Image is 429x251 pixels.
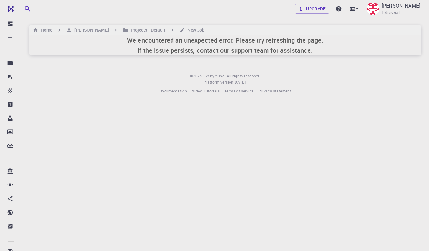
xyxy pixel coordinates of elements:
[225,88,253,93] span: Terms of service
[225,88,253,94] a: Terms of service
[72,27,109,34] h6: [PERSON_NAME]
[192,88,220,94] a: Video Tutorials
[382,2,420,9] p: [PERSON_NAME]
[204,73,225,79] a: Exabyte Inc.
[5,6,14,12] img: logo
[127,35,323,55] h6: We encountered an unexpected error. Please try refreshing the page. If the issue persists, contac...
[13,4,35,10] span: Support
[295,4,329,14] a: Upgrade
[128,27,166,34] h6: Projects - Default
[258,88,291,93] span: Privacy statement
[382,9,400,16] span: Individual
[185,27,205,34] h6: New Job
[31,27,206,34] nav: breadcrumb
[192,88,220,93] span: Video Tutorials
[159,88,187,93] span: Documentation
[234,79,247,86] a: [DATE].
[204,73,225,78] span: Exabyte Inc.
[367,3,379,15] img: Nguyen Thi Thu Ha
[38,27,52,34] h6: Home
[204,79,233,86] span: Platform version
[227,73,260,79] span: All rights reserved.
[234,80,247,85] span: [DATE] .
[258,88,291,94] a: Privacy statement
[159,88,187,94] a: Documentation
[190,73,203,79] span: © 2025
